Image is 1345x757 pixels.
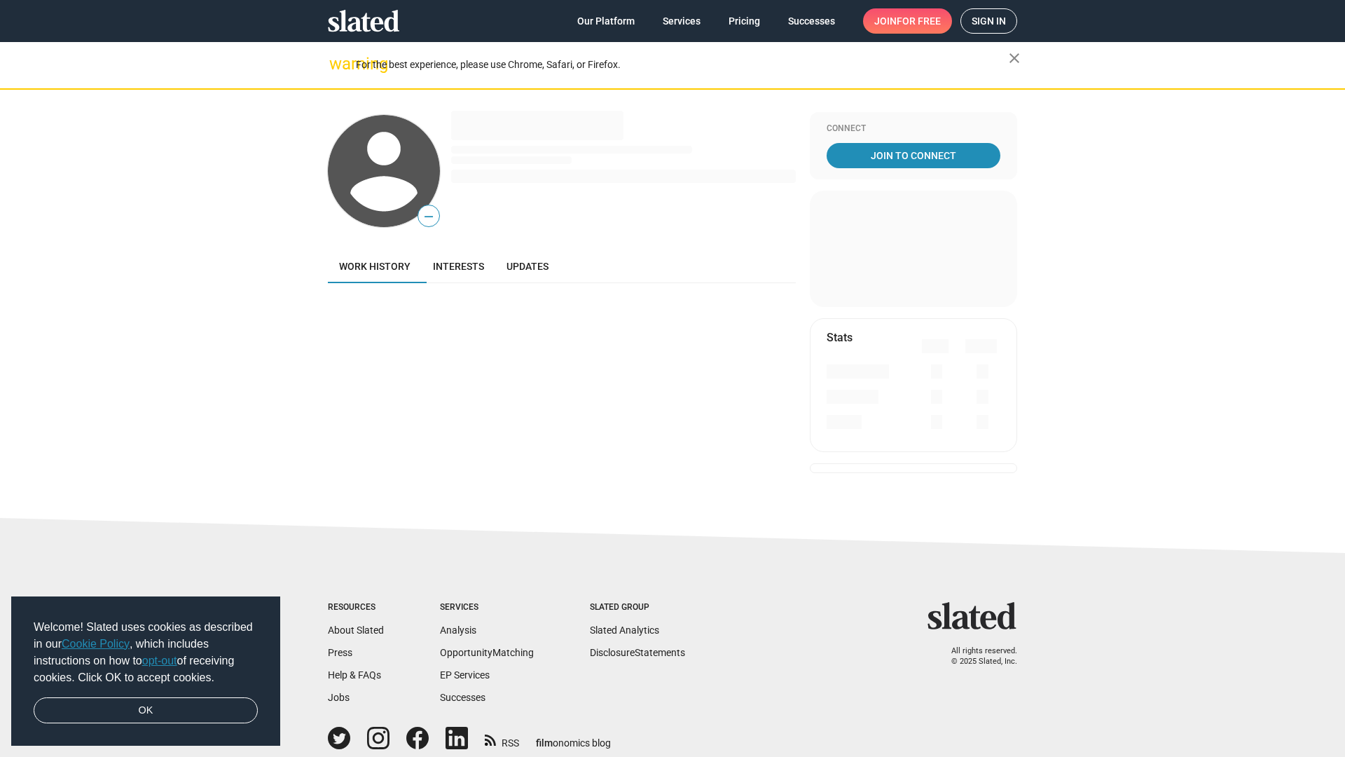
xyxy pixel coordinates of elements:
[829,143,998,168] span: Join To Connect
[536,725,611,750] a: filmonomics blog
[328,692,350,703] a: Jobs
[506,261,549,272] span: Updates
[827,143,1000,168] a: Join To Connect
[777,8,846,34] a: Successes
[827,123,1000,135] div: Connect
[328,647,352,658] a: Press
[440,669,490,681] a: EP Services
[651,8,712,34] a: Services
[11,596,280,746] div: cookieconsent
[536,737,553,749] span: film
[897,8,941,34] span: for free
[590,625,659,636] a: Slated Analytics
[485,728,519,750] a: RSS
[937,646,1017,667] p: All rights reserved. © 2025 Slated, Inc.
[1006,50,1023,67] mat-icon: close
[788,8,835,34] span: Successes
[495,250,560,283] a: Updates
[328,625,384,636] a: About Slated
[433,261,484,272] span: Interests
[440,625,476,636] a: Analysis
[440,602,534,613] div: Services
[566,8,646,34] a: Our Platform
[590,602,685,613] div: Slated Group
[422,250,495,283] a: Interests
[440,692,485,703] a: Successes
[62,638,130,650] a: Cookie Policy
[329,55,346,72] mat-icon: warning
[972,9,1006,33] span: Sign in
[960,8,1017,34] a: Sign in
[590,647,685,658] a: DisclosureStatements
[142,655,177,667] a: opt-out
[418,207,439,226] span: —
[34,619,258,686] span: Welcome! Slated uses cookies as described in our , which includes instructions on how to of recei...
[328,250,422,283] a: Work history
[577,8,635,34] span: Our Platform
[863,8,952,34] a: Joinfor free
[717,8,771,34] a: Pricing
[874,8,941,34] span: Join
[34,697,258,724] a: dismiss cookie message
[827,330,853,345] mat-card-title: Stats
[729,8,760,34] span: Pricing
[440,647,534,658] a: OpportunityMatching
[328,602,384,613] div: Resources
[339,261,411,272] span: Work history
[356,55,1009,74] div: For the best experience, please use Chrome, Safari, or Firefox.
[328,669,381,681] a: Help & FAQs
[663,8,701,34] span: Services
